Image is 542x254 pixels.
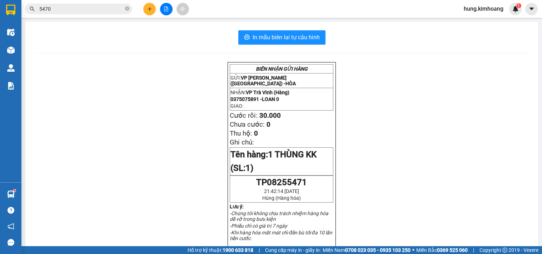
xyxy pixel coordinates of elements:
span: Miền Nam [323,246,411,254]
button: printerIn mẫu biên lai tự cấu hình [238,30,325,45]
img: warehouse-icon [7,46,15,54]
img: logo-vxr [6,5,15,15]
span: 0375075891 - [230,96,279,102]
span: notification [8,223,14,230]
span: caret-down [528,6,535,12]
span: 21:42:14 [DATE] [264,188,299,194]
span: Ghi chú: [230,138,254,146]
span: plus [147,6,152,11]
span: 1) [245,163,253,173]
img: warehouse-icon [7,64,15,72]
span: hung.kimhoang [458,4,509,13]
span: question-circle [8,207,14,214]
span: Tên hàng: [230,149,317,173]
span: Miền Bắc [416,246,468,254]
span: search [30,6,35,11]
span: 1 [517,3,520,8]
strong: Lưu ý: [230,204,244,209]
span: printer [244,34,250,41]
sup: 1 [14,189,16,192]
span: copyright [502,248,507,253]
em: -Khi hàng hóa mất mát chỉ đền bù tối đa 10 lần tiền cước. [230,230,332,241]
span: LOAN 0 [262,96,279,102]
span: HÒA [285,81,296,86]
span: TP08255471 [256,177,307,187]
span: message [8,239,14,246]
img: icon-new-feature [512,6,519,12]
strong: 1900 633 818 [223,247,253,253]
span: Hùng (Hàng hóa) [262,195,301,201]
span: Cước rồi: [230,112,258,120]
span: ⚪️ [412,249,414,252]
span: file-add [164,6,169,11]
input: Tìm tên, số ĐT hoặc mã đơn [39,5,124,13]
span: 1 THÙNG KK (SL: [230,149,317,173]
em: -Chúng tôi không chịu trách nhiệm hàng hóa dễ vỡ trong bưu kiện [230,210,328,222]
span: Thu hộ: [230,129,252,137]
sup: 1 [516,3,521,8]
span: 0 [267,121,270,128]
button: aim [176,3,189,15]
span: | [259,246,260,254]
span: VP [PERSON_NAME] ([GEOGRAPHIC_DATA]) - [230,75,296,86]
em: -Phiếu chỉ có giá trị 7 ngày [230,223,287,229]
span: Cung cấp máy in - giấy in: [265,246,321,254]
span: VP Trà Vinh (Hàng) [246,90,289,95]
img: warehouse-icon [7,190,15,198]
span: close-circle [125,6,129,11]
span: 0 [254,129,258,137]
strong: 0708 023 035 - 0935 103 250 [345,247,411,253]
strong: 0369 525 060 [437,247,468,253]
span: 30.000 [259,112,281,120]
span: Chưa cước: [230,121,265,128]
span: close-circle [125,6,129,12]
span: | [473,246,474,254]
span: In mẫu biên lai tự cấu hình [253,33,320,42]
p: NHẬN: [230,90,333,95]
button: file-add [160,3,173,15]
img: solution-icon [7,82,15,90]
p: GỬI: [230,75,333,86]
span: aim [180,6,185,11]
span: Hỗ trợ kỹ thuật: [188,246,253,254]
button: caret-down [525,3,538,15]
img: warehouse-icon [7,29,15,36]
span: GIAO: [230,103,243,109]
button: plus [143,3,156,15]
strong: BIÊN NHẬN GỬI HÀNG [256,66,308,72]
